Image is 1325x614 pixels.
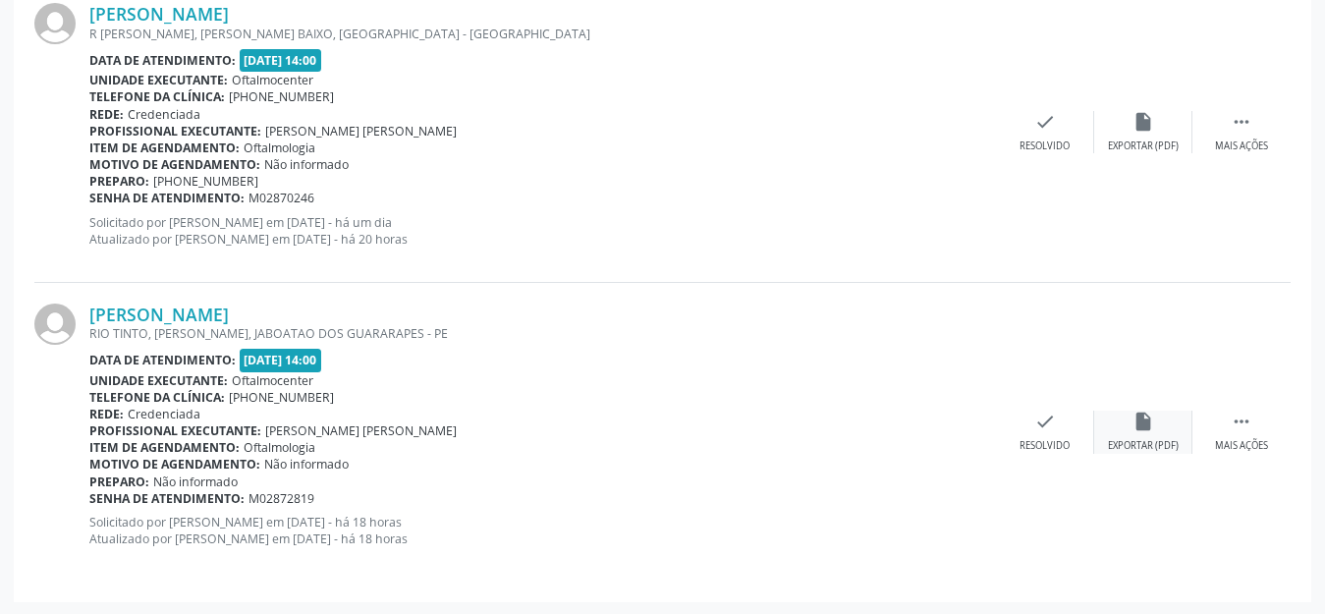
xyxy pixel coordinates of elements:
[89,214,996,248] p: Solicitado por [PERSON_NAME] em [DATE] - há um dia Atualizado por [PERSON_NAME] em [DATE] - há 20...
[89,72,228,88] b: Unidade executante:
[244,439,315,456] span: Oftalmologia
[89,190,245,206] b: Senha de atendimento:
[34,304,76,345] img: img
[1132,111,1154,133] i: insert_drive_file
[264,456,349,473] span: Não informado
[248,190,314,206] span: M02870246
[1020,140,1070,153] div: Resolvido
[89,123,261,140] b: Profissional executante:
[1108,140,1179,153] div: Exportar (PDF)
[232,72,313,88] span: Oftalmocenter
[265,123,457,140] span: [PERSON_NAME] [PERSON_NAME]
[89,3,229,25] a: [PERSON_NAME]
[89,474,149,490] b: Preparo:
[244,140,315,156] span: Oftalmologia
[229,389,334,406] span: [PHONE_NUMBER]
[1108,439,1179,453] div: Exportar (PDF)
[240,349,322,371] span: [DATE] 14:00
[128,406,200,422] span: Credenciada
[89,439,240,456] b: Item de agendamento:
[89,389,225,406] b: Telefone da clínica:
[89,352,236,368] b: Data de atendimento:
[89,422,261,439] b: Profissional executante:
[89,372,228,389] b: Unidade executante:
[1215,140,1268,153] div: Mais ações
[89,304,229,325] a: [PERSON_NAME]
[1231,411,1252,432] i: 
[265,422,457,439] span: [PERSON_NAME] [PERSON_NAME]
[89,325,996,342] div: RIO TINTO, [PERSON_NAME], JABOATAO DOS GUARARAPES - PE
[1132,411,1154,432] i: insert_drive_file
[1020,439,1070,453] div: Resolvido
[89,106,124,123] b: Rede:
[89,406,124,422] b: Rede:
[240,49,322,72] span: [DATE] 14:00
[153,474,238,490] span: Não informado
[89,514,996,547] p: Solicitado por [PERSON_NAME] em [DATE] - há 18 horas Atualizado por [PERSON_NAME] em [DATE] - há ...
[248,490,314,507] span: M02872819
[89,140,240,156] b: Item de agendamento:
[1034,411,1056,432] i: check
[232,372,313,389] span: Oftalmocenter
[34,3,76,44] img: img
[229,88,334,105] span: [PHONE_NUMBER]
[89,456,260,473] b: Motivo de agendamento:
[89,490,245,507] b: Senha de atendimento:
[89,88,225,105] b: Telefone da clínica:
[1215,439,1268,453] div: Mais ações
[89,173,149,190] b: Preparo:
[89,52,236,69] b: Data de atendimento:
[153,173,258,190] span: [PHONE_NUMBER]
[89,156,260,173] b: Motivo de agendamento:
[128,106,200,123] span: Credenciada
[1034,111,1056,133] i: check
[264,156,349,173] span: Não informado
[1231,111,1252,133] i: 
[89,26,996,42] div: R [PERSON_NAME], [PERSON_NAME] BAIXO, [GEOGRAPHIC_DATA] - [GEOGRAPHIC_DATA]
